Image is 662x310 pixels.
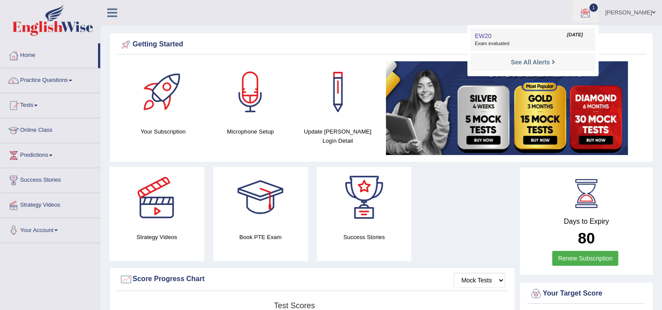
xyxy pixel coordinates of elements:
[0,68,100,90] a: Practice Questions
[511,59,550,66] strong: See All Alerts
[552,251,618,266] a: Renew Subscription
[475,32,491,39] span: EW20
[0,43,98,65] a: Home
[0,168,100,190] a: Success Stories
[211,127,290,136] h4: Microphone Setup
[0,143,100,165] a: Predictions
[317,232,412,242] h4: Success Stories
[0,118,100,140] a: Online Class
[567,32,583,39] span: [DATE]
[0,193,100,215] a: Strategy Videos
[109,232,204,242] h4: Strategy Videos
[124,127,203,136] h4: Your Subscription
[213,232,308,242] h4: Book PTE Exam
[529,287,643,300] div: Your Target Score
[0,93,100,115] a: Tests
[0,218,100,240] a: Your Account
[508,57,557,67] a: See All Alerts
[578,229,595,247] b: 80
[298,127,377,145] h4: Update [PERSON_NAME] Login Detail
[589,4,598,12] span: 1
[274,301,315,310] tspan: Test scores
[119,273,505,286] div: Score Progress Chart
[119,38,643,51] div: Getting Started
[473,30,593,49] a: EW20 [DATE] Exam evaluated
[475,40,591,47] span: Exam evaluated
[529,218,643,225] h4: Days to Expiry
[386,61,628,155] img: small5.jpg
